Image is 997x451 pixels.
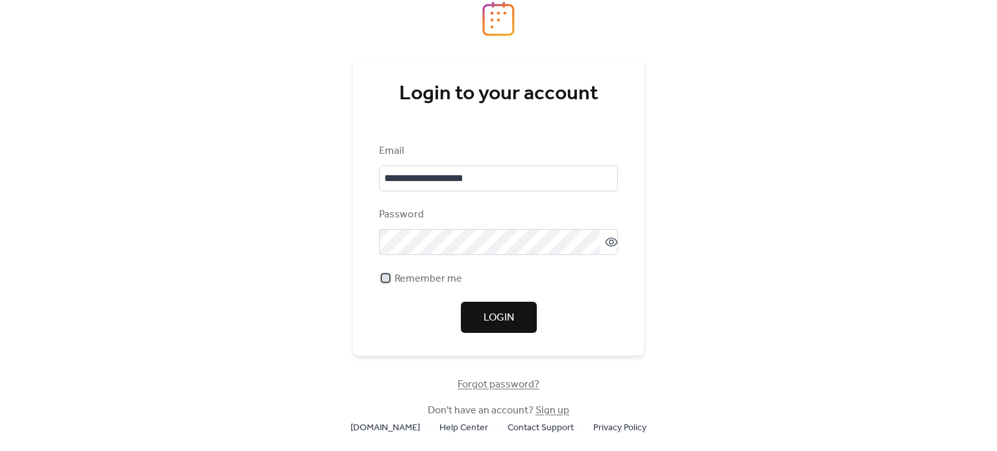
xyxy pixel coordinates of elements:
[508,421,574,436] span: Contact Support
[379,207,615,223] div: Password
[428,403,569,419] span: Don't have an account?
[484,310,514,326] span: Login
[458,381,539,388] a: Forgot password?
[351,421,420,436] span: [DOMAIN_NAME]
[351,419,420,435] a: [DOMAIN_NAME]
[439,419,488,435] a: Help Center
[593,419,646,435] a: Privacy Policy
[458,377,539,393] span: Forgot password?
[379,81,618,107] div: Login to your account
[395,271,462,287] span: Remember me
[508,419,574,435] a: Contact Support
[379,143,615,159] div: Email
[461,302,537,333] button: Login
[482,1,515,36] img: logo
[535,400,569,421] a: Sign up
[439,421,488,436] span: Help Center
[593,421,646,436] span: Privacy Policy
